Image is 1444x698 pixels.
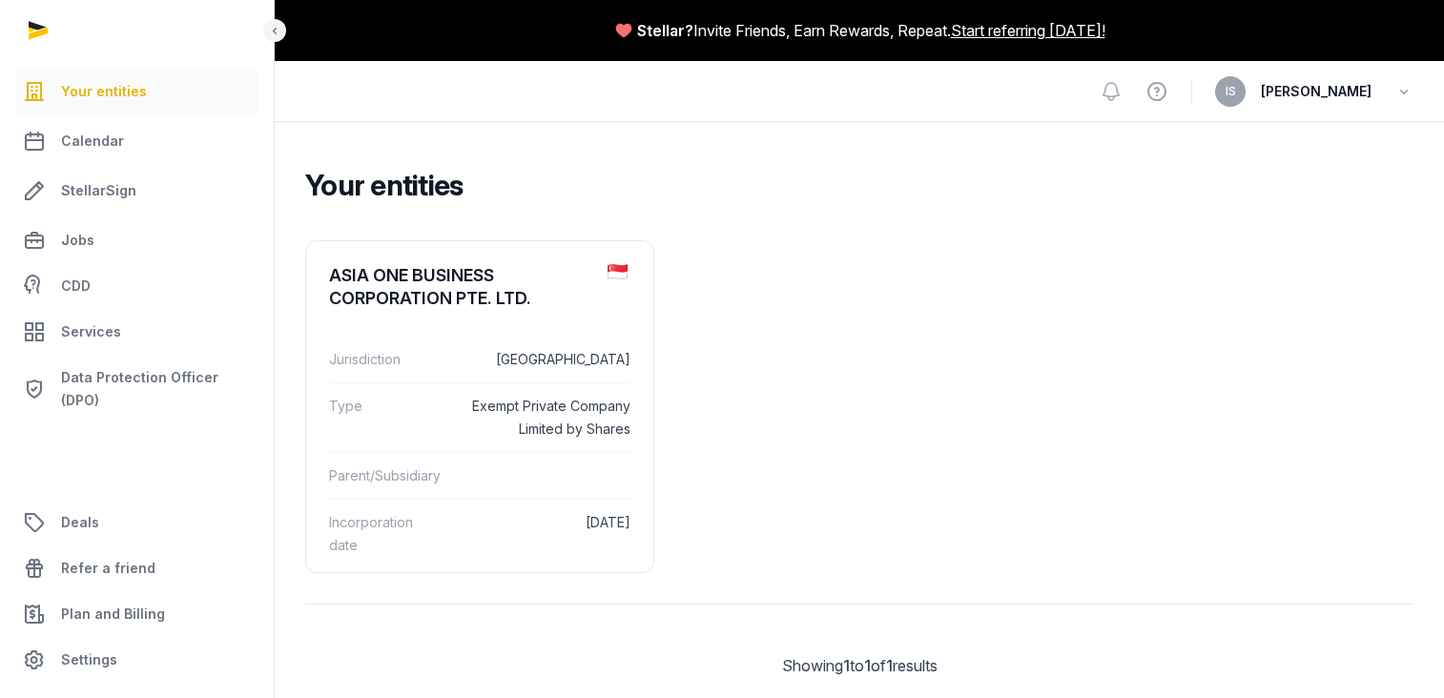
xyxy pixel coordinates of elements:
[61,80,147,103] span: Your entities
[61,648,117,671] span: Settings
[15,500,258,545] a: Deals
[61,229,94,252] span: Jobs
[305,168,1398,202] h2: Your entities
[886,656,893,675] span: 1
[459,511,630,557] dd: [DATE]
[329,464,444,487] dt: Parent/Subsidiary
[843,656,850,675] span: 1
[61,130,124,153] span: Calendar
[61,557,155,580] span: Refer a friend
[459,395,630,441] dd: Exempt Private Company Limited by Shares
[15,69,258,114] a: Your entities
[1226,86,1236,97] span: IS
[637,19,693,42] span: Stellar?
[61,603,165,626] span: Plan and Billing
[1261,80,1372,103] span: [PERSON_NAME]
[306,241,653,584] a: ASIA ONE BUSINESS CORPORATION PTE. LTD.Jurisdiction[GEOGRAPHIC_DATA]TypeExempt Private Company Li...
[15,591,258,637] a: Plan and Billing
[305,654,1413,677] div: Showing to of results
[329,395,444,441] dt: Type
[61,511,99,534] span: Deals
[951,19,1105,42] a: Start referring [DATE]!
[15,637,258,683] a: Settings
[329,511,444,557] dt: Incorporation date
[61,275,91,298] span: CDD
[15,309,258,355] a: Services
[15,217,258,263] a: Jobs
[329,348,444,371] dt: Jurisdiction
[61,366,251,412] span: Data Protection Officer (DPO)
[15,359,258,420] a: Data Protection Officer (DPO)
[61,320,121,343] span: Services
[15,545,258,591] a: Refer a friend
[15,118,258,164] a: Calendar
[329,264,592,310] div: ASIA ONE BUSINESS CORPORATION PTE. LTD.
[15,267,258,305] a: CDD
[459,348,630,371] dd: [GEOGRAPHIC_DATA]
[1215,76,1246,107] button: IS
[61,179,136,202] span: StellarSign
[864,656,871,675] span: 1
[15,168,258,214] a: StellarSign
[608,264,628,279] img: sg.png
